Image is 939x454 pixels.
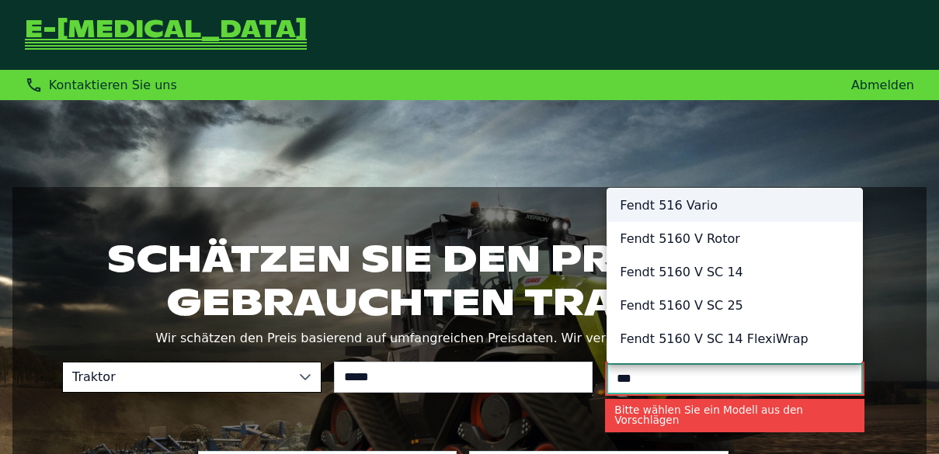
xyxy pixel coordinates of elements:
ul: Option List [607,182,862,428]
li: Fendt 5160 V SC 25 [607,289,862,322]
a: Abmelden [851,78,914,92]
span: Kontaktieren Sie uns [49,78,177,92]
li: Fendt 5160 V SC 14 FlexiWrap [607,322,862,355]
li: Fendt 5160 V SC 14 [607,255,862,289]
span: Traktor [63,362,290,392]
small: Bitte wählen Sie ein Modell aus den Vorschlägen [605,399,864,432]
div: Kontaktieren Sie uns [25,76,177,94]
a: Zurück zur Startseite [25,19,307,51]
li: Fendt 516 Vario [607,189,862,222]
p: Wir schätzen den Preis basierend auf umfangreichen Preisdaten. Wir verkaufen und liefern ebenfalls. [62,328,877,349]
h1: Schätzen Sie den Preis Ihres gebrauchten Traktors [62,237,877,324]
li: Fendt 5160 V Rotor [607,222,862,255]
li: Fendt 5160 V SC 25 FlexiWrap [607,355,862,389]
